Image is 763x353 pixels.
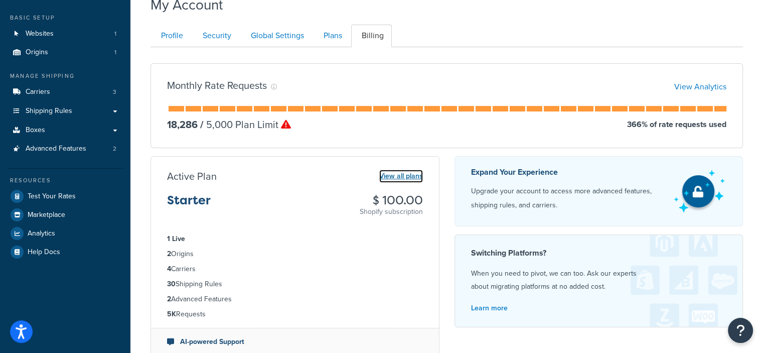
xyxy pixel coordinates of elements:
span: Advanced Features [26,145,86,153]
button: Open Resource Center [728,318,753,343]
span: 3 [113,88,116,96]
strong: 30 [167,279,176,289]
strong: 4 [167,264,171,274]
strong: 5K [167,309,176,319]
a: View Analytics [674,81,726,92]
li: Websites [8,25,123,43]
li: Advanced Features [167,294,423,305]
span: Boxes [26,126,45,135]
p: 5,000 Plan Limit [198,117,291,132]
li: Origins [8,43,123,62]
div: Basic Setup [8,14,123,22]
p: 366 % of rate requests used [627,117,726,132]
a: Learn more [471,303,508,313]
strong: 2 [167,249,171,259]
span: 1 [114,30,116,38]
span: Origins [26,48,48,57]
h3: Starter [167,194,211,215]
div: Resources [8,176,123,185]
span: 2 [113,145,116,153]
a: Plans [313,25,350,47]
li: Advanced Features [8,140,123,158]
div: Manage Shipping [8,72,123,80]
a: Profile [150,25,191,47]
span: Analytics [28,229,55,238]
p: Shopify subscription [360,207,423,217]
a: Origins 1 [8,43,123,62]
span: / [200,117,204,132]
li: Requests [167,309,423,320]
li: Carriers [8,83,123,101]
span: Websites [26,30,54,38]
li: Shipping Rules [167,279,423,290]
a: View all plans [379,170,423,183]
a: Advanced Features 2 [8,140,123,158]
h3: Monthly Rate Requests [167,80,267,91]
p: Upgrade your account to access more advanced features, shipping rules, and carriers. [471,184,665,212]
span: Marketplace [28,211,65,219]
span: Test Your Rates [28,192,76,201]
h4: Switching Platforms? [471,247,727,259]
a: Billing [351,25,392,47]
a: Global Settings [240,25,312,47]
a: Test Your Rates [8,187,123,205]
span: 1 [114,48,116,57]
span: Shipping Rules [26,107,72,115]
li: AI-powered Support [167,336,423,347]
span: Carriers [26,88,50,96]
strong: 2 [167,294,171,304]
h3: $ 100.00 [360,194,423,207]
a: Security [192,25,239,47]
a: Expand Your Experience Upgrade your account to access more advanced features, shipping rules, and... [454,156,743,226]
li: Carriers [167,264,423,275]
a: Carriers 3 [8,83,123,101]
a: Boxes [8,121,123,140]
h3: Active Plan [167,171,217,182]
li: Origins [167,249,423,260]
a: Help Docs [8,243,123,261]
a: Websites 1 [8,25,123,43]
a: Marketplace [8,206,123,224]
p: Expand Your Experience [471,165,665,179]
a: Shipping Rules [8,102,123,121]
strong: 1 Live [167,233,185,244]
p: When you need to pivot, we can too. Ask our experts about migrating platforms at no added cost. [471,267,727,293]
p: 18,286 [167,117,198,132]
a: Analytics [8,224,123,243]
span: Help Docs [28,248,60,257]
